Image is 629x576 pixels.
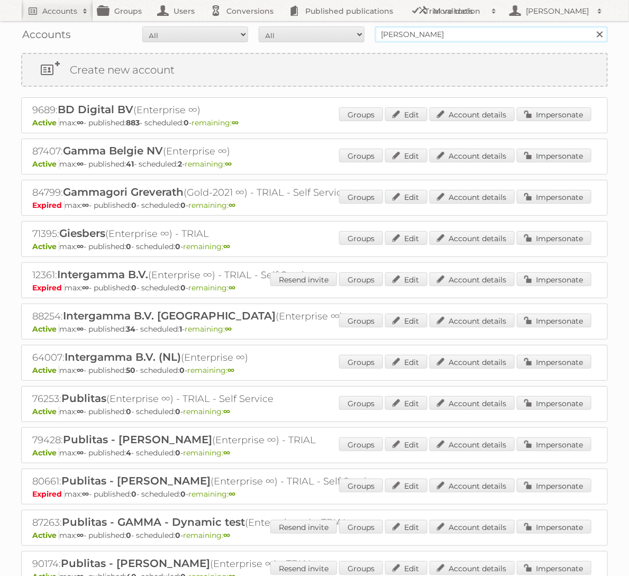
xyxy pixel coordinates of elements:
[175,448,180,458] strong: 0
[517,437,591,451] a: Impersonate
[63,144,163,157] span: Gamma Belgie NV
[126,159,134,169] strong: 41
[433,6,486,16] h2: More tools
[430,479,515,492] a: Account details
[385,272,427,286] a: Edit
[339,149,383,162] a: Groups
[385,107,427,121] a: Edit
[32,489,65,499] span: Expired
[32,159,59,169] span: Active
[32,557,403,571] h2: 90174: (Enterprise ∞) - TRIAL
[188,200,235,210] span: remaining:
[183,242,230,251] span: remaining:
[229,489,235,499] strong: ∞
[61,392,106,405] span: Publitas
[179,365,185,375] strong: 0
[32,448,59,458] span: Active
[32,489,597,499] p: max: - published: - scheduled: -
[32,531,597,540] p: max: - published: - scheduled: -
[229,200,235,210] strong: ∞
[430,190,515,204] a: Account details
[61,474,211,487] span: Publitas - [PERSON_NAME]
[32,448,597,458] p: max: - published: - scheduled: -
[126,407,131,416] strong: 0
[32,324,597,334] p: max: - published: - scheduled: -
[223,407,230,416] strong: ∞
[385,190,427,204] a: Edit
[32,433,403,447] h2: 79428: (Enterprise ∞) - TRIAL
[77,365,84,375] strong: ∞
[185,324,232,334] span: remaining:
[82,489,89,499] strong: ∞
[339,355,383,369] a: Groups
[77,407,84,416] strong: ∞
[61,557,210,570] span: Publitas - [PERSON_NAME]
[225,159,232,169] strong: ∞
[339,231,383,245] a: Groups
[32,242,597,251] p: max: - published: - scheduled: -
[58,103,133,116] span: BD Digital BV
[32,365,59,375] span: Active
[63,433,212,446] span: Publitas - [PERSON_NAME]
[385,561,427,575] a: Edit
[62,516,245,528] span: Publitas - GAMMA - Dynamic test
[430,107,515,121] a: Account details
[430,520,515,534] a: Account details
[517,107,591,121] a: Impersonate
[385,396,427,410] a: Edit
[183,448,230,458] span: remaining:
[175,407,180,416] strong: 0
[179,324,182,334] strong: 1
[126,242,131,251] strong: 0
[223,448,230,458] strong: ∞
[184,118,189,127] strong: 0
[32,531,59,540] span: Active
[180,200,186,210] strong: 0
[77,159,84,169] strong: ∞
[126,118,140,127] strong: 883
[270,561,337,575] a: Resend invite
[183,531,230,540] span: remaining:
[32,186,403,199] h2: 84799: (Gold-2021 ∞) - TRIAL - Self Service
[59,227,105,240] span: Giesbers
[385,355,427,369] a: Edit
[517,520,591,534] a: Impersonate
[32,283,65,292] span: Expired
[430,561,515,575] a: Account details
[77,324,84,334] strong: ∞
[32,365,597,375] p: max: - published: - scheduled: -
[77,242,84,251] strong: ∞
[32,407,597,416] p: max: - published: - scheduled: -
[188,489,235,499] span: remaining:
[517,231,591,245] a: Impersonate
[430,231,515,245] a: Account details
[339,314,383,327] a: Groups
[385,314,427,327] a: Edit
[32,144,403,158] h2: 87407: (Enterprise ∞)
[180,489,186,499] strong: 0
[517,314,591,327] a: Impersonate
[57,268,148,281] span: Intergamma B.V.
[131,489,136,499] strong: 0
[175,531,180,540] strong: 0
[32,200,597,210] p: max: - published: - scheduled: -
[32,118,597,127] p: max: - published: - scheduled: -
[385,231,427,245] a: Edit
[188,283,235,292] span: remaining:
[430,396,515,410] a: Account details
[180,283,186,292] strong: 0
[223,531,230,540] strong: ∞
[126,324,135,334] strong: 34
[517,561,591,575] a: Impersonate
[42,6,77,16] h2: Accounts
[32,392,403,406] h2: 76253: (Enterprise ∞) - TRIAL - Self Service
[183,407,230,416] span: remaining:
[339,272,383,286] a: Groups
[232,118,239,127] strong: ∞
[32,227,403,241] h2: 71395: (Enterprise ∞) - TRIAL
[32,200,65,210] span: Expired
[32,516,403,529] h2: 87263: (Enterprise ∞) - TRIAL
[339,437,383,451] a: Groups
[339,190,383,204] a: Groups
[385,437,427,451] a: Edit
